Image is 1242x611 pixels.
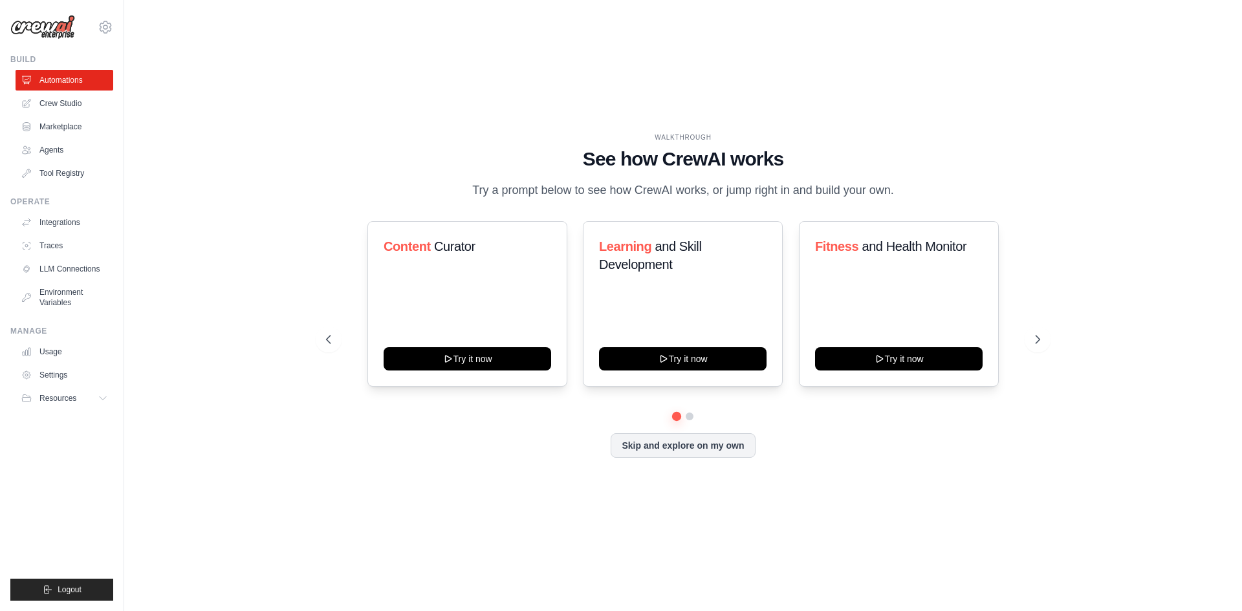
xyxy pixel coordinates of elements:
[599,239,701,272] span: and Skill Development
[16,70,113,91] a: Automations
[384,239,431,253] span: Content
[16,116,113,137] a: Marketplace
[815,347,983,370] button: Try it now
[815,239,858,253] span: Fitness
[10,15,75,39] img: Logo
[466,181,900,200] p: Try a prompt below to see how CrewAI works, or jump right in and build your own.
[16,163,113,184] a: Tool Registry
[58,584,82,595] span: Logout
[16,235,113,256] a: Traces
[16,259,113,279] a: LLM Connections
[10,326,113,336] div: Manage
[16,212,113,233] a: Integrations
[326,147,1040,171] h1: See how CrewAI works
[611,433,755,458] button: Skip and explore on my own
[16,93,113,114] a: Crew Studio
[326,133,1040,142] div: WALKTHROUGH
[599,347,767,370] button: Try it now
[862,239,966,253] span: and Health Monitor
[16,388,113,409] button: Resources
[10,579,113,601] button: Logout
[39,393,76,403] span: Resources
[16,365,113,385] a: Settings
[16,282,113,313] a: Environment Variables
[10,54,113,65] div: Build
[434,239,475,253] span: Curator
[384,347,551,370] button: Try it now
[599,239,651,253] span: Learning
[16,341,113,362] a: Usage
[10,197,113,207] div: Operate
[16,140,113,160] a: Agents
